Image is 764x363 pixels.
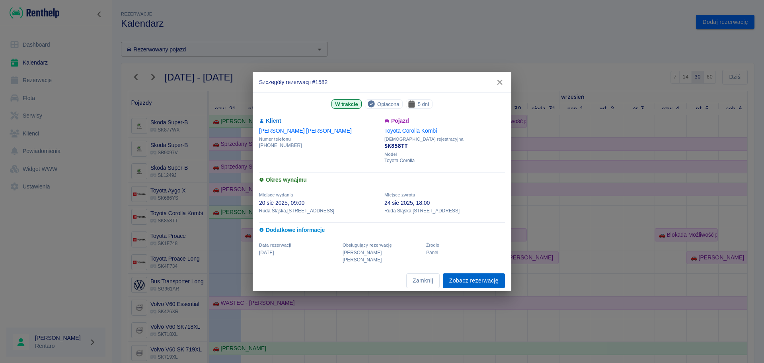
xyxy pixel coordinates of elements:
[384,207,505,214] p: Ruda Śląska , [STREET_ADDRESS]
[259,199,380,207] p: 20 sie 2025, 09:00
[384,128,437,134] a: Toyota Corolla Kombi
[384,142,505,150] p: SK858TT
[343,249,421,263] p: [PERSON_NAME] [PERSON_NAME]
[259,226,505,234] h6: Dodatkowe informacje
[406,273,440,288] button: Zamknij
[259,137,380,142] span: Numer telefonu
[253,72,511,92] h2: Szczegóły rezerwacji #1582
[384,199,505,207] p: 24 sie 2025, 18:00
[343,243,392,247] span: Obsługujący rezerwację
[384,137,505,142] span: [DEMOGRAPHIC_DATA] rejestracyjna
[426,249,505,256] p: Panel
[384,152,505,157] span: Model
[374,100,402,108] span: Opłacona
[415,100,432,108] span: 5 dni
[332,100,361,108] span: W trakcie
[259,207,380,214] p: Ruda Śląska , [STREET_ADDRESS]
[259,249,338,256] p: [DATE]
[259,117,380,125] h6: Klient
[443,273,505,288] a: Zobacz rezerwację
[259,128,352,134] a: [PERSON_NAME] [PERSON_NAME]
[384,192,415,197] span: Miejsce zwrotu
[384,157,505,164] p: Toyota Corolla
[259,142,380,149] p: [PHONE_NUMBER]
[259,176,505,184] h6: Okres wynajmu
[384,117,505,125] h6: Pojazd
[259,243,291,247] span: Data rezerwacji
[426,243,439,247] span: Żrodło
[259,192,293,197] span: Miejsce wydania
